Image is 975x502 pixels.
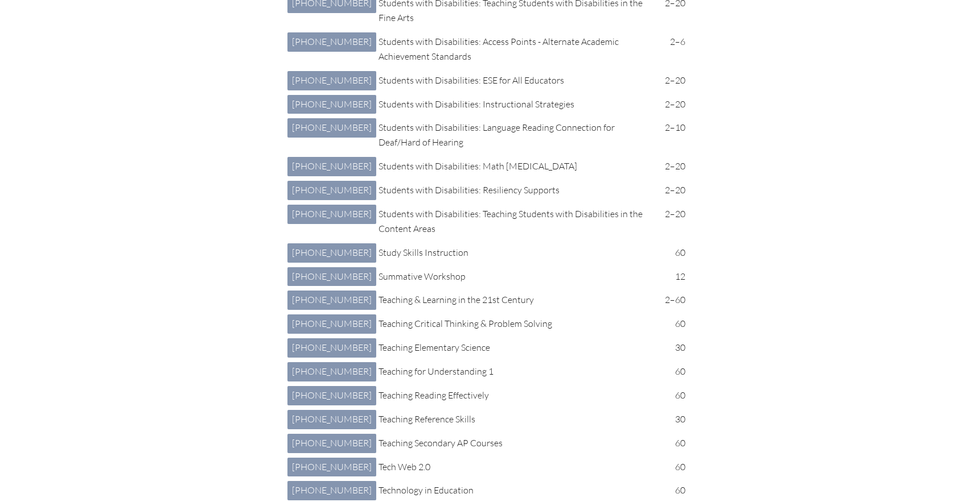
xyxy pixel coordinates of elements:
[661,483,685,498] p: 60
[287,291,376,310] a: [PHONE_NUMBER]
[287,95,376,114] a: [PHONE_NUMBER]
[287,243,376,263] a: [PHONE_NUMBER]
[287,434,376,453] a: [PHONE_NUMBER]
[379,388,652,403] p: Teaching Reading Effectively
[287,458,376,477] a: [PHONE_NUMBER]
[661,436,685,451] p: 60
[379,483,652,498] p: Technology in Education
[287,118,376,138] a: [PHONE_NUMBER]
[287,32,376,52] a: [PHONE_NUMBER]
[661,341,685,355] p: 30
[379,317,652,331] p: Teaching Critical Thinking & Problem Solving
[287,362,376,381] a: [PHONE_NUMBER]
[661,183,685,198] p: 2–20
[287,205,376,224] a: [PHONE_NUMBER]
[287,338,376,358] a: [PHONE_NUMBER]
[379,183,652,198] p: Students with Disabilities: Resiliency Supports
[287,181,376,200] a: [PHONE_NUMBER]
[661,364,685,379] p: 60
[661,246,685,260] p: 60
[287,314,376,334] a: [PHONE_NUMBER]
[661,97,685,112] p: 2–20
[379,293,652,308] p: Teaching & Learning in the 21st Century
[379,436,652,451] p: Teaching Secondary AP Courses
[287,386,376,405] a: [PHONE_NUMBER]
[661,460,685,475] p: 60
[379,460,652,475] p: Tech Web 2.0
[379,246,652,260] p: Study Skills Instruction
[379,207,652,237] p: Students with Disabilities: Teaching Students with Disabilities in the Content Areas
[379,364,652,379] p: Teaching for Understanding 1
[661,269,685,284] p: 12
[379,73,652,88] p: Students with Disabilities: ESE for All Educators
[661,159,685,174] p: 2–20
[379,35,652,64] p: Students with Disabilities: Access Points - Alternate Academic Achievement Standards
[379,269,652,284] p: Summative Workshop
[287,71,376,90] a: [PHONE_NUMBER]
[661,73,685,88] p: 2–20
[379,341,652,355] p: Teaching Elementary Science
[661,388,685,403] p: 60
[661,293,685,308] p: 2–60
[287,481,376,500] a: [PHONE_NUMBER]
[379,159,652,174] p: Students with Disabilities: Math [MEDICAL_DATA]
[379,97,652,112] p: Students with Disabilities: Instructional Strategies
[661,412,685,427] p: 30
[661,121,685,135] p: 2–10
[287,267,376,287] a: [PHONE_NUMBER]
[287,157,376,176] a: [PHONE_NUMBER]
[379,412,652,427] p: Teaching Reference Skills
[379,121,652,150] p: Students with Disabilities: Language Reading Connection for Deaf/Hard of Hearing
[661,317,685,331] p: 60
[661,35,685,49] p: 2–6
[661,207,685,222] p: 2–20
[287,410,376,429] a: [PHONE_NUMBER]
